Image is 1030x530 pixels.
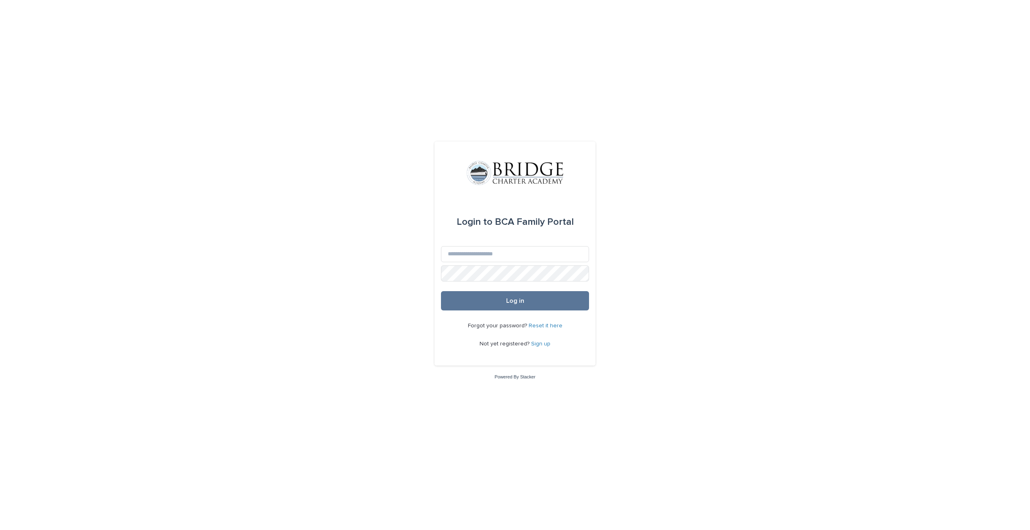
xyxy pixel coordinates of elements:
[467,161,563,185] img: V1C1m3IdTEidaUdm9Hs0
[457,217,492,227] span: Login to
[494,374,535,379] a: Powered By Stacker
[457,211,574,233] div: BCA Family Portal
[441,291,589,310] button: Log in
[506,298,524,304] span: Log in
[480,341,531,347] span: Not yet registered?
[529,323,562,329] a: Reset it here
[468,323,529,329] span: Forgot your password?
[531,341,550,347] a: Sign up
